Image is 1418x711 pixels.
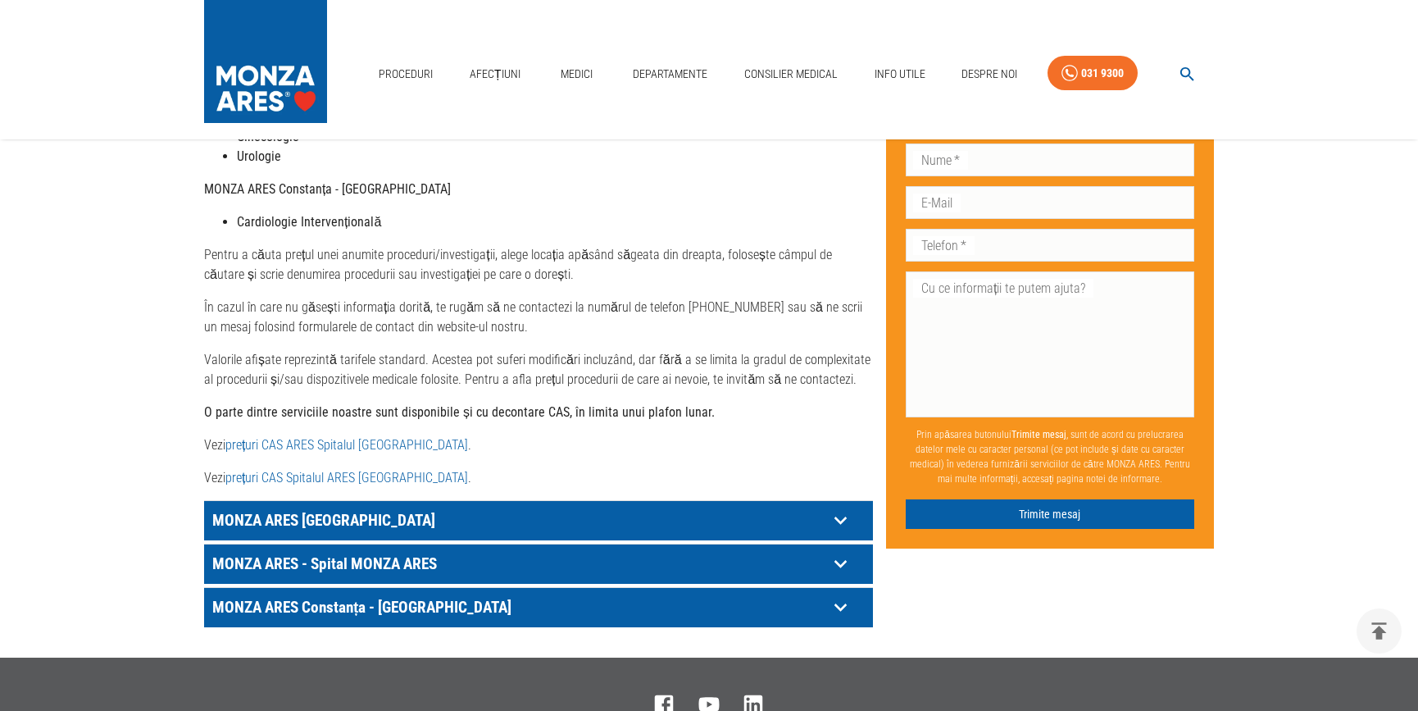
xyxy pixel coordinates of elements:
[237,214,381,230] strong: Cardiologie Intervențională
[204,545,873,584] div: MONZA ARES - Spital MONZA ARES
[204,588,873,627] div: MONZA ARES Constanța - [GEOGRAPHIC_DATA]
[626,57,714,91] a: Departamente
[906,420,1194,492] p: Prin apăsarea butonului , sunt de acord cu prelucrarea datelor mele cu caracter personal (ce pot ...
[204,404,715,420] strong: O parte dintre serviciile noastre sunt disponibile și cu decontare CAS, în limita unui plafon lunar.
[906,499,1194,529] button: Trimite mesaj
[463,57,527,91] a: Afecțiuni
[208,595,828,620] p: MONZA ARES Constanța - [GEOGRAPHIC_DATA]
[225,437,468,453] a: prețuri CAS ARES Spitalul [GEOGRAPHIC_DATA]
[204,245,873,285] p: Pentru a căuta prețul unei anumite proceduri/investigații, alege locația apăsând săgeata din drea...
[204,501,873,540] div: MONZA ARES [GEOGRAPHIC_DATA]
[204,298,873,337] p: În cazul în care nu găsești informația dorită, te rugăm să ne contactezi la numărul de telefon [P...
[1048,56,1138,91] a: 031 9300
[955,57,1024,91] a: Despre Noi
[204,468,873,488] p: Vezi .
[208,551,828,577] p: MONZA ARES - Spital MONZA ARES
[738,57,844,91] a: Consilier Medical
[237,148,281,164] strong: Urologie
[550,57,602,91] a: Medici
[1081,63,1124,84] div: 031 9300
[204,181,451,197] strong: MONZA ARES Constanța - [GEOGRAPHIC_DATA]
[868,57,932,91] a: Info Utile
[204,435,873,455] p: Vezi .
[372,57,439,91] a: Proceduri
[1011,428,1066,440] b: Trimite mesaj
[237,129,299,144] strong: Ginecologie
[225,470,468,485] a: prețuri CAS Spitalul ARES [GEOGRAPHIC_DATA]
[1357,608,1402,654] button: delete
[204,350,873,390] p: Valorile afișate reprezintă tarifele standard. Acestea pot suferi modificări incluzând, dar fără ...
[208,508,828,533] p: MONZA ARES [GEOGRAPHIC_DATA]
